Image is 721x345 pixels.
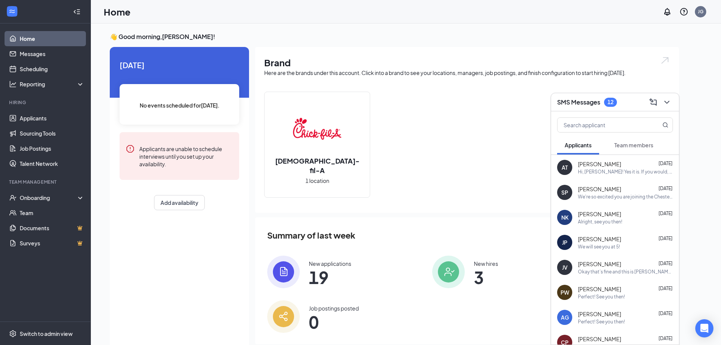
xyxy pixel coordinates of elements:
[9,330,17,337] svg: Settings
[661,96,673,108] button: ChevronDown
[578,185,621,193] span: [PERSON_NAME]
[659,261,673,266] span: [DATE]
[20,61,84,76] a: Scheduling
[305,176,329,185] span: 1 location
[20,80,85,88] div: Reporting
[562,264,568,271] div: JV
[9,80,17,88] svg: Analysis
[20,46,84,61] a: Messages
[139,144,233,168] div: Applicants are unable to schedule interviews until you set up your availability.
[20,141,84,156] a: Job Postings
[140,101,220,109] span: No events scheduled for [DATE] .
[561,314,569,321] div: AG
[474,270,498,284] span: 3
[578,310,621,318] span: [PERSON_NAME]
[578,235,621,243] span: [PERSON_NAME]
[20,205,84,220] a: Team
[660,56,670,65] img: open.6027fd2a22e1237b5b06.svg
[264,69,670,76] div: Here are the brands under this account. Click into a brand to see your locations, managers, job p...
[659,336,673,341] span: [DATE]
[9,99,83,106] div: Hiring
[126,144,135,153] svg: Error
[578,244,620,250] div: We will see you at 5!
[309,260,351,267] div: New applications
[73,8,81,16] svg: Collapse
[557,118,647,132] input: Search applicant
[578,169,673,175] div: Hi, [PERSON_NAME]! Yes it is. If you would, please go to [PERSON_NAME]'s calendar and find the ne...
[562,239,567,246] div: JP
[561,214,568,221] div: NK
[679,7,688,16] svg: QuestionInfo
[309,270,351,284] span: 19
[20,126,84,141] a: Sourcing Tools
[8,8,16,15] svg: WorkstreamLogo
[20,156,84,171] a: Talent Network
[578,210,621,218] span: [PERSON_NAME]
[20,194,78,201] div: Onboarding
[265,156,370,175] h2: [DEMOGRAPHIC_DATA]-fil-A
[20,31,84,46] a: Home
[578,219,622,225] div: Alright, see you then!
[578,318,625,325] div: Perfect! See you then!
[647,96,659,108] button: ComposeMessage
[659,236,673,241] span: [DATE]
[614,142,653,148] span: Team members
[562,164,568,171] div: AT
[659,161,673,166] span: [DATE]
[474,260,498,267] div: New hires
[649,98,658,107] svg: ComposeMessage
[309,315,359,329] span: 0
[267,300,300,333] img: icon
[110,33,679,41] h3: 👋 Good morning, [PERSON_NAME] !
[293,105,341,153] img: Chick-fil-A
[9,194,17,201] svg: UserCheck
[557,98,600,106] h3: SMS Messages
[662,98,671,107] svg: ChevronDown
[607,99,614,105] div: 12
[695,319,713,337] div: Open Intercom Messenger
[565,142,592,148] span: Applicants
[578,269,673,275] div: Okay that’s fine and this is [PERSON_NAME] this time.
[20,236,84,251] a: SurveysCrown
[578,293,625,300] div: Perfect! See you then!
[578,335,621,343] span: [PERSON_NAME]
[309,304,359,312] div: Job postings posted
[578,285,621,293] span: [PERSON_NAME]
[578,194,673,200] div: We're so excited you are joining the Chesterfield Valley [DEMOGRAPHIC_DATA]-fil-Ateam ! Do you kn...
[659,286,673,291] span: [DATE]
[659,186,673,191] span: [DATE]
[154,195,205,210] button: Add availability
[120,59,239,71] span: [DATE]
[578,160,621,168] span: [PERSON_NAME]
[561,289,569,296] div: PW
[698,8,704,15] div: JG
[104,5,131,18] h1: Home
[659,211,673,216] span: [DATE]
[20,111,84,126] a: Applicants
[264,56,670,69] h1: Brand
[662,122,668,128] svg: MagnifyingGlass
[20,220,84,236] a: DocumentsCrown
[578,260,621,268] span: [PERSON_NAME]
[9,179,83,185] div: Team Management
[267,229,355,242] span: Summary of last week
[561,189,568,196] div: SP
[267,256,300,288] img: icon
[20,330,73,337] div: Switch to admin view
[663,7,672,16] svg: Notifications
[432,256,465,288] img: icon
[659,311,673,316] span: [DATE]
